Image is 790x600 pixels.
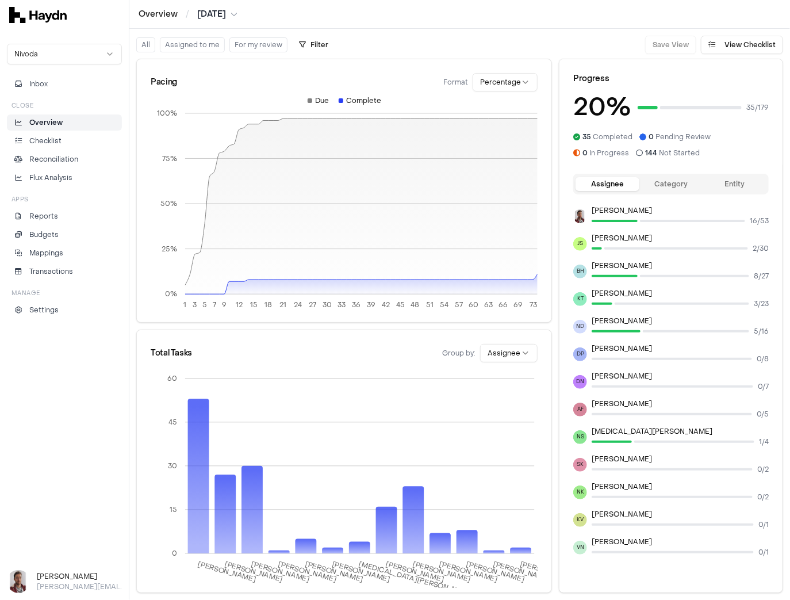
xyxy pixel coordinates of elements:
[592,344,769,353] p: [PERSON_NAME]
[338,300,346,309] tspan: 33
[412,560,473,584] tspan: [PERSON_NAME]
[573,89,631,125] h3: 20 %
[582,148,629,158] span: In Progress
[222,300,227,309] tspan: 9
[184,300,187,309] tspan: 1
[576,177,639,191] button: Assignee
[168,461,177,471] tspan: 30
[7,170,122,186] a: Flux Analysis
[592,454,769,464] p: [PERSON_NAME]
[352,300,361,309] tspan: 36
[703,177,766,191] button: Entity
[29,211,58,221] p: Reports
[746,103,769,112] span: 35 / 179
[167,374,177,383] tspan: 60
[573,513,587,527] span: KV
[754,327,769,336] span: 5 / 16
[358,560,477,600] tspan: [MEDICAL_DATA][PERSON_NAME]
[37,571,122,582] h3: [PERSON_NAME]
[443,78,468,87] span: Format
[426,300,434,309] tspan: 51
[757,492,769,502] span: 0 / 2
[582,132,591,142] span: 35
[172,549,177,558] tspan: 0
[250,300,258,309] tspan: 15
[162,244,177,254] tspan: 25%
[493,560,553,584] tspan: [PERSON_NAME]
[573,486,587,499] span: NK
[202,300,207,309] tspan: 5
[7,76,122,92] button: Inbox
[197,9,237,20] button: [DATE]
[197,560,257,584] tspan: [PERSON_NAME]
[440,300,449,309] tspan: 54
[292,36,335,54] button: Filter
[7,227,122,243] a: Budgets
[7,263,122,280] a: Transactions
[754,272,769,281] span: 8 / 27
[7,133,122,149] a: Checklist
[136,37,155,52] button: All
[485,300,493,309] tspan: 63
[701,36,783,54] button: View Checklist
[757,354,769,364] span: 0 / 8
[278,560,338,584] tspan: [PERSON_NAME]
[7,302,122,318] a: Settings
[582,148,588,158] span: 0
[573,541,587,555] span: VN
[308,96,329,105] div: Due
[582,132,632,142] span: Completed
[160,37,225,52] button: Assigned to me
[649,132,654,142] span: 0
[469,300,479,309] tspan: 60
[139,9,237,20] nav: breadcrumb
[592,289,769,298] p: [PERSON_NAME]
[165,290,177,299] tspan: 0%
[251,560,311,584] tspan: [PERSON_NAME]
[573,292,587,306] span: KT
[750,216,769,226] span: 16 / 53
[758,520,769,529] span: 0 / 1
[29,154,78,165] p: Reconciliation
[29,173,72,183] p: Flux Analysis
[229,37,287,52] button: For my review
[592,427,769,436] p: [MEDICAL_DATA][PERSON_NAME]
[29,266,73,277] p: Transactions
[151,77,177,88] div: Pacing
[573,375,587,389] span: DN
[439,560,499,584] tspan: [PERSON_NAME]
[382,300,390,309] tspan: 42
[304,560,365,584] tspan: [PERSON_NAME]
[757,410,769,419] span: 0 / 5
[757,465,769,474] span: 0 / 2
[513,300,523,309] tspan: 69
[7,151,122,167] a: Reconciliation
[139,9,178,20] a: Overview
[573,320,587,334] span: ND
[411,300,420,309] tspan: 48
[573,265,587,278] span: BH
[573,458,587,472] span: SK
[573,403,587,416] span: AF
[592,510,769,519] p: [PERSON_NAME]
[592,399,769,408] p: [PERSON_NAME]
[455,300,463,309] tspan: 57
[29,79,48,89] span: Inbox
[323,300,332,309] tspan: 30
[331,560,392,584] tspan: [PERSON_NAME]
[168,418,177,427] tspan: 45
[753,244,769,253] span: 2 / 30
[499,300,508,309] tspan: 66
[193,300,197,309] tspan: 3
[592,372,769,381] p: [PERSON_NAME]
[160,200,177,209] tspan: 50%
[7,245,122,261] a: Mappings
[236,300,243,309] tspan: 12
[151,347,192,359] div: Total Tasks
[592,537,769,547] p: [PERSON_NAME]
[758,382,769,391] span: 0 / 7
[213,300,216,309] tspan: 7
[279,300,286,309] tspan: 21
[197,9,226,20] span: [DATE]
[466,560,526,584] tspan: [PERSON_NAME]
